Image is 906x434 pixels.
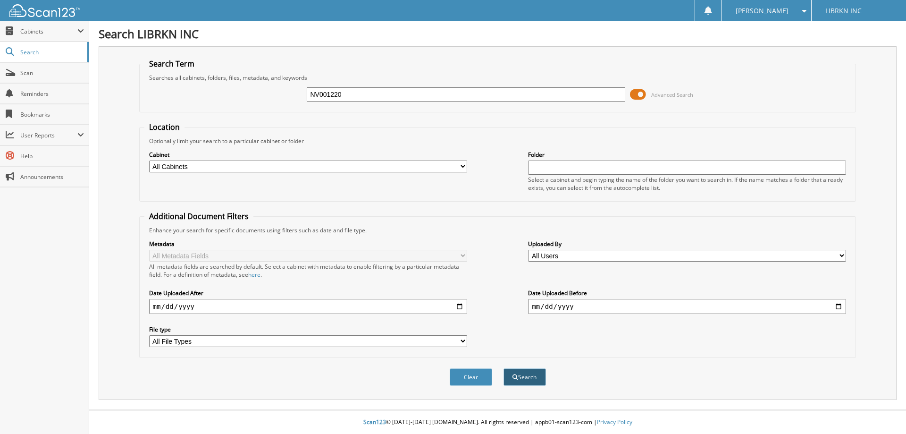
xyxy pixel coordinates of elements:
[144,211,253,221] legend: Additional Document Filters
[20,111,84,119] span: Bookmarks
[20,48,83,56] span: Search
[149,151,467,159] label: Cabinet
[651,91,693,98] span: Advanced Search
[528,176,846,192] div: Select a cabinet and begin typing the name of the folder you want to search in. If the name match...
[248,271,260,279] a: here
[528,240,846,248] label: Uploaded By
[528,299,846,314] input: end
[363,418,386,426] span: Scan123
[149,325,467,333] label: File type
[89,411,906,434] div: © [DATE]-[DATE] [DOMAIN_NAME]. All rights reserved | appb01-scan123-com |
[20,90,84,98] span: Reminders
[20,131,77,139] span: User Reports
[144,226,851,234] div: Enhance your search for specific documents using filters such as date and file type.
[99,26,897,42] h1: Search LIBRKN INC
[149,299,467,314] input: start
[149,263,467,279] div: All metadata fields are searched by default. Select a cabinet with metadata to enable filtering b...
[736,8,789,14] span: [PERSON_NAME]
[20,152,84,160] span: Help
[597,418,632,426] a: Privacy Policy
[149,240,467,248] label: Metadata
[144,59,199,69] legend: Search Term
[149,289,467,297] label: Date Uploaded After
[503,368,546,386] button: Search
[825,8,862,14] span: LIBRKN INC
[20,173,84,181] span: Announcements
[9,4,80,17] img: scan123-logo-white.svg
[144,74,851,82] div: Searches all cabinets, folders, files, metadata, and keywords
[450,368,492,386] button: Clear
[20,69,84,77] span: Scan
[144,137,851,145] div: Optionally limit your search to a particular cabinet or folder
[20,27,77,35] span: Cabinets
[528,289,846,297] label: Date Uploaded Before
[144,122,185,132] legend: Location
[528,151,846,159] label: Folder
